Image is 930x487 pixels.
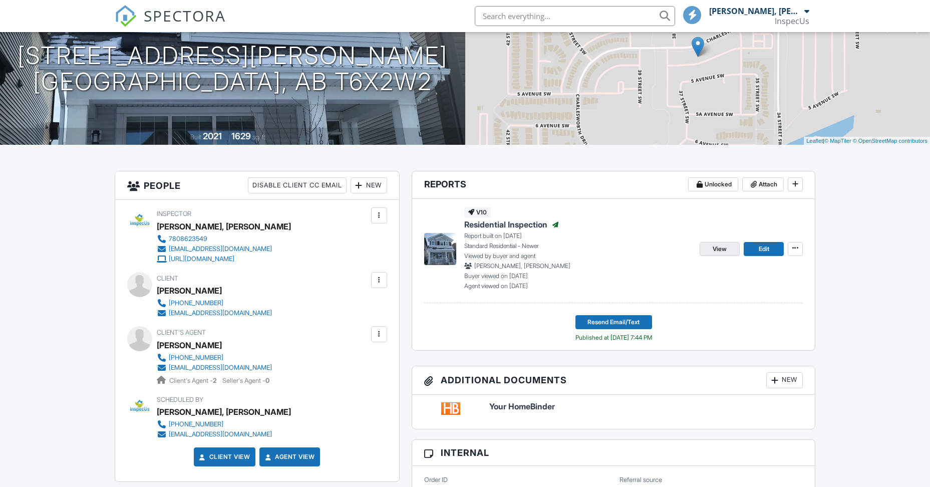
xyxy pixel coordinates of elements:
div: 2021 [203,131,222,141]
a: [EMAIL_ADDRESS][DOMAIN_NAME] [157,429,283,439]
a: Agent View [263,452,315,462]
div: [PHONE_NUMBER] [169,354,223,362]
h3: Internal [412,440,815,466]
div: [PERSON_NAME], [PERSON_NAME] [709,6,802,16]
div: New [766,372,803,388]
a: [PERSON_NAME] [157,338,222,353]
div: New [351,177,387,193]
a: 7808623549 [157,234,283,244]
img: The Best Home Inspection Software - Spectora [115,5,137,27]
h3: [DATE] 3:00 pm - 4:15 pm [156,20,309,33]
div: 1629 [231,131,251,141]
strong: 0 [265,377,269,384]
div: [PERSON_NAME], [PERSON_NAME] [157,404,291,419]
div: | [804,137,930,145]
div: [PHONE_NUMBER] [169,420,223,428]
a: SPECTORA [115,14,226,35]
h3: People [115,171,399,200]
img: homebinder-01ee79ab6597d7457983ebac235b49a047b0a9616a008fb4a345000b08f3b69e.png [441,402,460,415]
a: [EMAIL_ADDRESS][DOMAIN_NAME] [157,244,283,254]
strong: 2 [213,377,217,384]
span: Client's Agent - [169,377,218,384]
span: Seller's Agent - [222,377,269,384]
div: [EMAIL_ADDRESS][DOMAIN_NAME] [169,364,272,372]
h3: Additional Documents [412,366,815,395]
a: [URL][DOMAIN_NAME] [157,254,283,264]
a: Leaflet [806,138,823,144]
div: InspecUs [775,16,809,26]
a: [PHONE_NUMBER] [157,298,272,308]
a: [PHONE_NUMBER] [157,419,283,429]
a: Client View [197,452,250,462]
a: © OpenStreetMap contributors [853,138,927,144]
input: Search everything... [475,6,675,26]
a: [EMAIL_ADDRESS][DOMAIN_NAME] [157,308,272,318]
a: [PHONE_NUMBER] [157,353,272,363]
span: Client's Agent [157,329,206,336]
div: [URL][DOMAIN_NAME] [169,255,234,263]
span: Inspector [157,210,191,217]
span: Scheduled By [157,396,203,403]
div: [EMAIL_ADDRESS][DOMAIN_NAME] [169,309,272,317]
span: Client [157,275,178,282]
label: Referral source [619,475,662,484]
a: [EMAIL_ADDRESS][DOMAIN_NAME] [157,363,272,373]
label: Order ID [424,475,448,484]
a: © MapTiler [824,138,851,144]
a: Your HomeBinder [489,402,803,411]
div: Disable Client CC Email [248,177,347,193]
div: [EMAIL_ADDRESS][DOMAIN_NAME] [169,245,272,253]
span: Built [190,133,201,141]
div: 7808623549 [169,235,207,243]
span: SPECTORA [144,5,226,26]
span: sq. ft. [252,133,266,141]
div: [PERSON_NAME] [157,283,222,298]
h1: [STREET_ADDRESS][PERSON_NAME] [GEOGRAPHIC_DATA], AB T6X2W2 [18,43,448,96]
div: [EMAIL_ADDRESS][DOMAIN_NAME] [169,430,272,438]
div: [PHONE_NUMBER] [169,299,223,307]
div: [PERSON_NAME], [PERSON_NAME] [157,219,291,234]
